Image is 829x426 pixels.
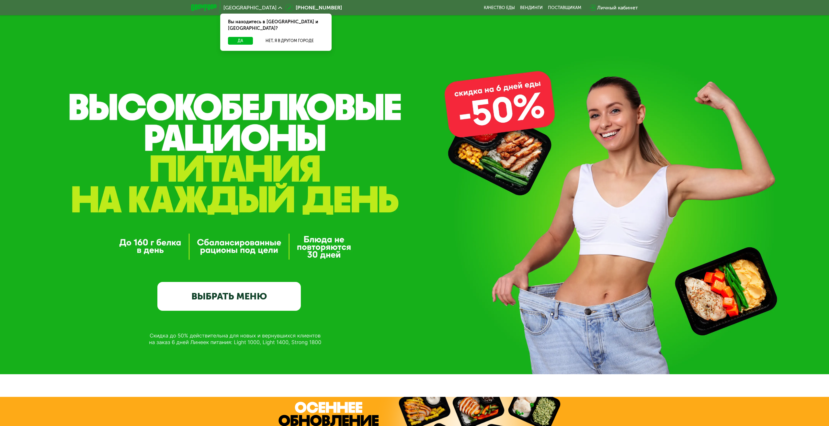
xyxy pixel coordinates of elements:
[548,5,581,10] div: поставщикам
[597,4,638,12] div: Личный кабинет
[220,14,332,37] div: Вы находитесь в [GEOGRAPHIC_DATA] и [GEOGRAPHIC_DATA]?
[223,5,277,10] span: [GEOGRAPHIC_DATA]
[285,4,342,12] a: [PHONE_NUMBER]
[256,37,324,45] button: Нет, я в другом городе
[520,5,543,10] a: Вендинги
[157,282,301,311] a: ВЫБРАТЬ МЕНЮ
[228,37,253,45] button: Да
[484,5,515,10] a: Качество еды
